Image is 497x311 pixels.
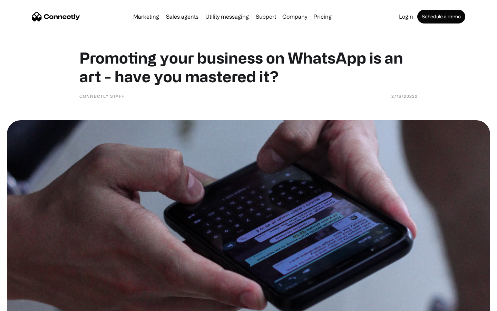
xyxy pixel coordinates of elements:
a: Sales agents [163,14,201,19]
a: Login [396,14,416,19]
a: Marketing [130,14,162,19]
div: Company [282,12,307,21]
a: Pricing [311,14,334,19]
div: 2/16/20222 [391,93,418,100]
a: Schedule a demo [417,10,465,23]
a: Support [253,14,279,19]
div: Connectly Staff [79,93,124,100]
h1: Promoting your business on WhatsApp is an art - have you mastered it? [79,48,418,86]
a: Utility messaging [203,14,252,19]
ul: Language list [14,299,41,309]
aside: Language selected: English [7,299,41,309]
